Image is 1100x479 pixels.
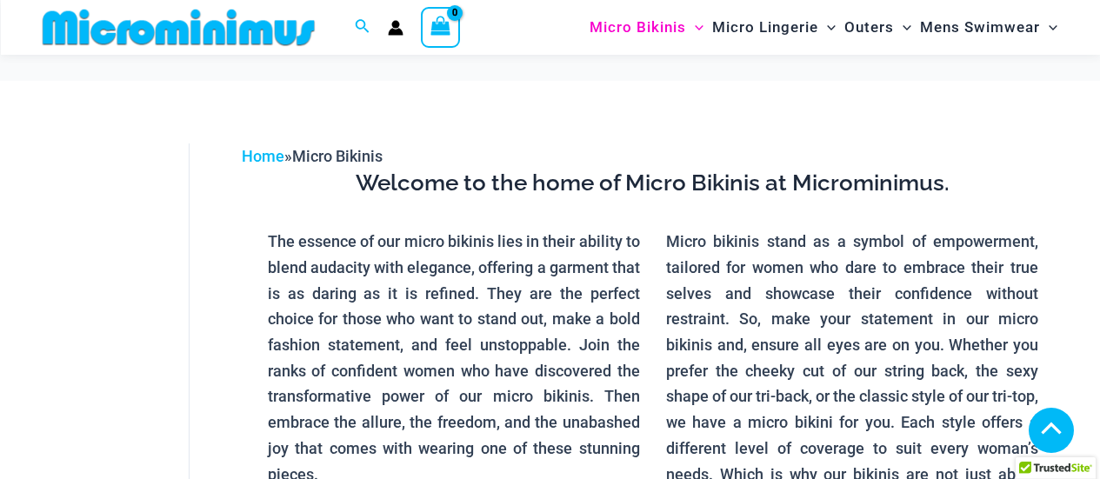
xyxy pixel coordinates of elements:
span: Micro Bikinis [590,5,686,50]
a: Micro LingerieMenu ToggleMenu Toggle [708,5,840,50]
h3: Welcome to the home of Micro Bikinis at Microminimus. [255,169,1051,198]
span: Mens Swimwear [920,5,1040,50]
span: Menu Toggle [1040,5,1057,50]
span: Micro Bikinis [292,147,383,165]
span: Menu Toggle [894,5,911,50]
span: Micro Lingerie [712,5,818,50]
a: Account icon link [388,20,403,36]
span: » [242,147,383,165]
nav: Site Navigation [583,3,1065,52]
a: OutersMenu ToggleMenu Toggle [840,5,916,50]
a: Search icon link [355,17,370,38]
a: View Shopping Cart, empty [421,7,461,47]
iframe: TrustedSite Certified [43,130,200,477]
a: Micro BikinisMenu ToggleMenu Toggle [585,5,708,50]
a: Mens SwimwearMenu ToggleMenu Toggle [916,5,1062,50]
img: MM SHOP LOGO FLAT [36,8,322,47]
span: Outers [844,5,894,50]
span: Menu Toggle [686,5,703,50]
a: Home [242,147,284,165]
span: Menu Toggle [818,5,836,50]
